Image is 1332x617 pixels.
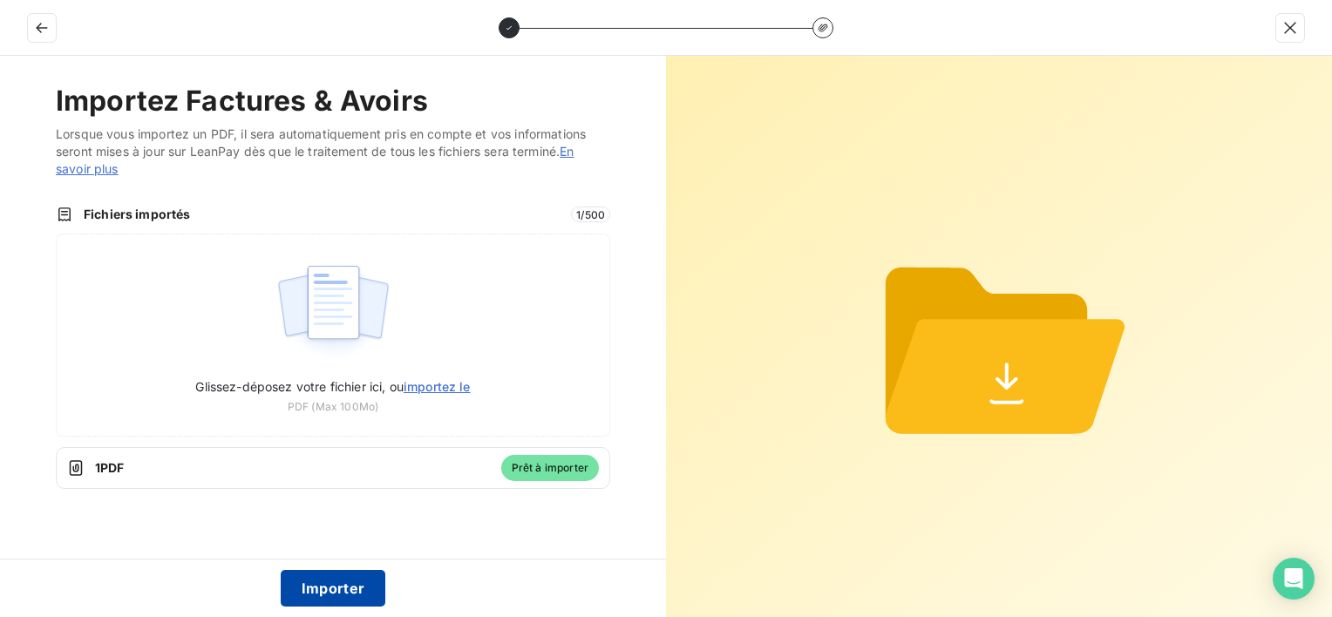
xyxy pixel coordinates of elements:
[501,455,599,481] span: Prêt à importer
[571,207,610,222] span: 1 / 500
[84,206,561,223] span: Fichiers importés
[95,459,491,477] span: 1 PDF
[195,379,470,394] span: Glissez-déposez votre fichier ici, ou
[404,379,471,394] span: importez le
[56,84,610,119] h2: Importez Factures & Avoirs
[281,570,386,607] button: Importer
[275,255,391,367] img: illustration
[1273,558,1315,600] div: Open Intercom Messenger
[288,399,378,415] span: PDF (Max 100Mo)
[56,125,610,178] span: Lorsque vous importez un PDF, il sera automatiquement pris en compte et vos informations seront m...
